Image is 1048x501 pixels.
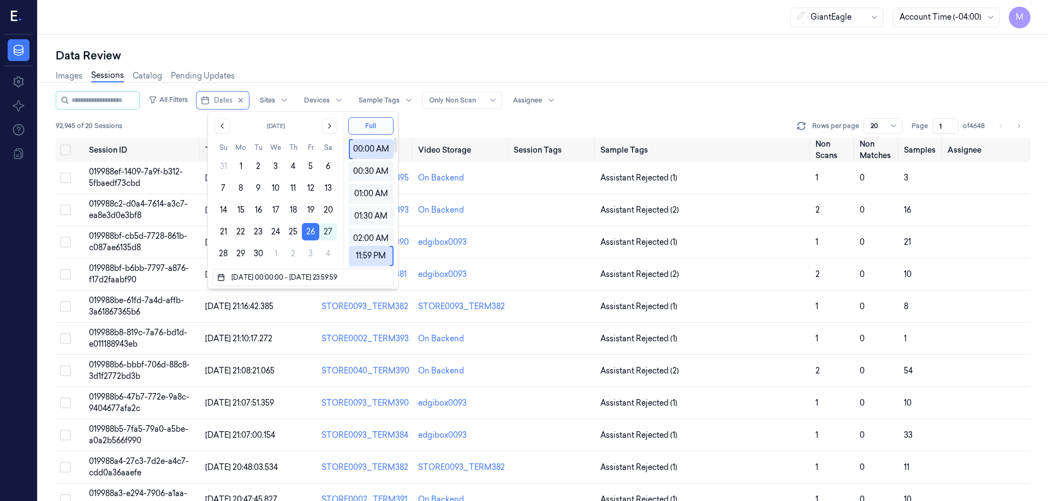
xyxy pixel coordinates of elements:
[815,269,820,279] span: 2
[904,269,912,279] span: 10
[215,158,232,175] button: Sunday, August 31st, 2025
[60,333,71,344] button: Select row
[56,48,1031,63] div: Data Review
[302,245,319,262] button: Friday, October 3rd, 2025
[322,118,337,134] button: Go to the Next Month
[284,142,302,153] th: Thursday
[60,144,71,155] button: Select all
[56,70,82,82] a: Images
[284,201,302,219] button: Thursday, September 18th, 2025
[232,223,249,240] button: Monday, September 22nd, 2025
[904,430,913,440] span: 33
[352,228,390,249] div: 02:00 AM
[267,142,284,153] th: Wednesday
[860,462,865,472] span: 0
[321,397,409,409] div: STORE0093_TERM390
[600,172,677,184] span: Assistant Rejected (1)
[302,142,319,153] th: Friday
[205,430,275,440] span: [DATE] 21:07:00.154
[321,301,409,312] div: STORE0093_TERM382
[321,430,409,441] div: STORE0093_TERM384
[509,138,596,162] th: Session Tags
[205,301,273,311] span: [DATE] 21:16:42.385
[60,204,71,215] button: Select row
[89,424,188,445] span: 019988b5-7fa5-79a0-a5be-a0a2b566f990
[812,121,859,131] p: Rows per page
[815,430,818,440] span: 1
[912,121,928,131] span: Page
[418,269,467,280] div: edgibox0093
[352,161,390,182] div: 00:30 AM
[249,201,267,219] button: Tuesday, September 16th, 2025
[860,366,865,376] span: 0
[232,142,249,153] th: Monday
[205,173,277,183] span: [DATE] 22:09:53.683
[815,205,820,215] span: 2
[319,223,337,240] button: Today, Saturday, September 27th, 2025
[89,392,189,413] span: 019988b6-47b7-772e-9a8c-9404677afa2c
[89,167,183,188] span: 019988ef-1409-7a9f-b312-5fbaedf73cbd
[860,334,865,343] span: 0
[596,138,812,162] th: Sample Tags
[85,138,201,162] th: Session ID
[815,366,820,376] span: 2
[302,179,319,197] button: Friday, September 12th, 2025
[418,397,467,409] div: edgibox0093
[196,92,249,109] button: Dates
[321,462,409,473] div: STORE0093_TERM382
[600,397,677,409] span: Assistant Rejected (1)
[60,172,71,183] button: Select row
[904,462,909,472] span: 11
[267,223,284,240] button: Wednesday, September 24th, 2025
[249,179,267,197] button: Tuesday, September 9th, 2025
[232,179,249,197] button: Monday, September 8th, 2025
[600,237,677,248] span: Assistant Rejected (1)
[302,223,319,240] button: Friday, September 26th, 2025, selected
[201,138,317,162] th: Timestamp (Session)
[249,223,267,240] button: Tuesday, September 23rd, 2025
[60,430,71,440] button: Select row
[1009,7,1031,28] button: M
[943,138,1031,162] th: Assignee
[815,237,818,247] span: 1
[267,179,284,197] button: Wednesday, September 10th, 2025
[600,365,679,377] span: Assistant Rejected (2)
[215,201,232,219] button: Sunday, September 14th, 2025
[600,269,679,280] span: Assistant Rejected (2)
[214,95,233,105] span: Dates
[319,201,337,219] button: Saturday, September 20th, 2025
[600,333,677,345] span: Assistant Rejected (1)
[600,204,679,216] span: Assistant Rejected (2)
[418,237,467,248] div: edgibox0093
[860,269,865,279] span: 0
[205,269,272,279] span: [DATE] 21:18:09.615
[319,158,337,175] button: Saturday, September 6th, 2025
[302,201,319,219] button: Friday, September 19th, 2025
[215,223,232,240] button: Sunday, September 21st, 2025
[860,173,865,183] span: 0
[89,231,187,252] span: 019988bf-cb5d-7728-861b-c087ae6135d8
[900,138,944,162] th: Samples
[89,263,189,285] span: 019988bf-b6bb-7797-a876-f17d2faabf90
[89,360,190,381] span: 019988b6-bbbf-706d-88c8-3d1f2772bd3b
[860,430,865,440] span: 0
[215,245,232,262] button: Sunday, September 28th, 2025
[815,462,818,472] span: 1
[60,269,71,280] button: Select row
[60,301,71,312] button: Select row
[418,172,464,184] div: On Backend
[89,328,187,349] span: 019988b8-819c-7a76-bd1d-e011188943eb
[60,462,71,473] button: Select row
[89,456,189,478] span: 019988a4-27c3-7d2e-a4c7-cdd0a36aaefe
[60,237,71,248] button: Select row
[904,237,911,247] span: 21
[904,334,907,343] span: 1
[56,121,122,131] span: 92,945 of 20 Sessions
[284,179,302,197] button: Thursday, September 11th, 2025
[815,334,818,343] span: 1
[267,245,284,262] button: Wednesday, October 1st, 2025
[205,237,271,247] span: [DATE] 21:18:14.901
[171,70,235,82] a: Pending Updates
[904,301,908,311] span: 8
